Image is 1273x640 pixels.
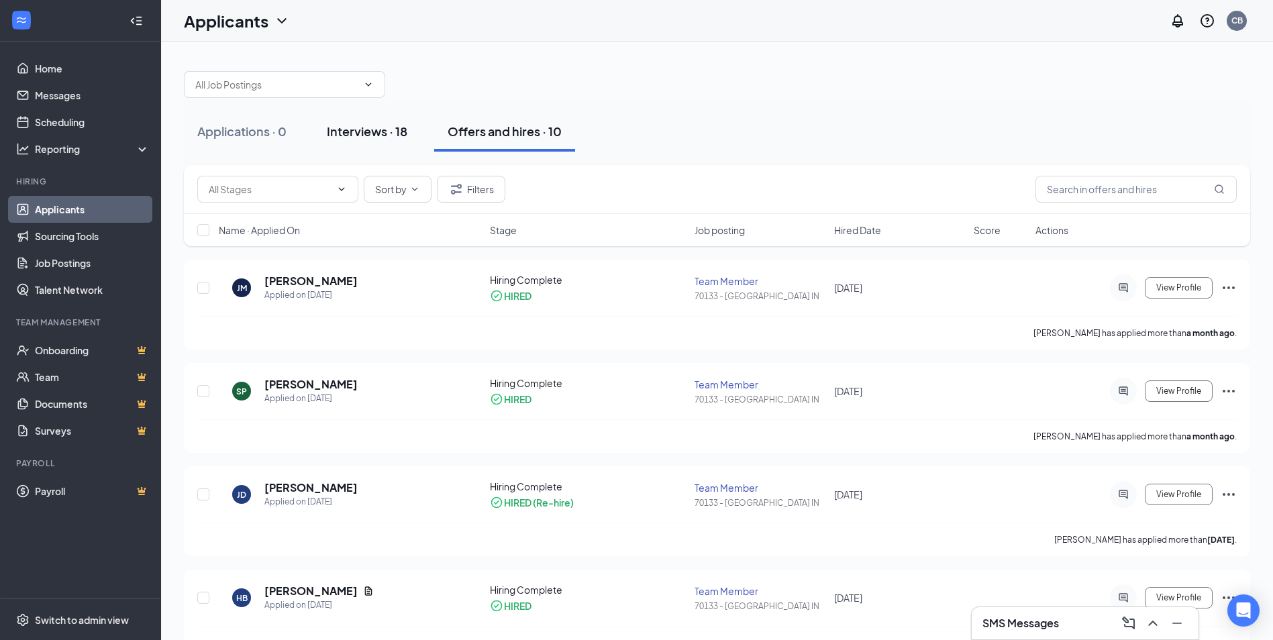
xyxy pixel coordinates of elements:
[1207,535,1235,545] b: [DATE]
[327,123,407,140] div: Interviews · 18
[490,289,503,303] svg: CheckmarkCircle
[35,82,150,109] a: Messages
[237,489,246,500] div: JD
[504,496,574,509] div: HIRED (Re-hire)
[1221,280,1237,296] svg: Ellipses
[1035,176,1237,203] input: Search in offers and hires
[16,176,147,187] div: Hiring
[1035,223,1068,237] span: Actions
[834,385,862,397] span: [DATE]
[834,223,881,237] span: Hired Date
[35,337,150,364] a: OnboardingCrown
[1145,615,1161,631] svg: ChevronUp
[1221,486,1237,502] svg: Ellipses
[695,497,826,509] div: 70133 - [GEOGRAPHIC_DATA] IN
[35,390,150,417] a: DocumentsCrown
[35,109,150,136] a: Scheduling
[834,282,862,294] span: [DATE]
[15,13,28,27] svg: WorkstreamLogo
[264,480,358,495] h5: [PERSON_NAME]
[274,13,290,29] svg: ChevronDown
[1221,383,1237,399] svg: Ellipses
[264,274,358,288] h5: [PERSON_NAME]
[974,223,1001,237] span: Score
[1186,328,1235,338] b: a month ago
[448,123,562,140] div: Offers and hires · 10
[695,274,826,288] div: Team Member
[1145,277,1213,299] button: View Profile
[237,282,247,294] div: JM
[504,289,531,303] div: HIRED
[1156,490,1201,499] span: View Profile
[219,223,300,237] span: Name · Applied On
[35,364,150,390] a: TeamCrown
[16,317,147,328] div: Team Management
[490,496,503,509] svg: CheckmarkCircle
[16,458,147,469] div: Payroll
[448,181,464,197] svg: Filter
[35,276,150,303] a: Talent Network
[16,613,30,627] svg: Settings
[1033,431,1237,442] p: [PERSON_NAME] has applied more than .
[363,79,374,90] svg: ChevronDown
[695,394,826,405] div: 70133 - [GEOGRAPHIC_DATA] IN
[1145,484,1213,505] button: View Profile
[35,613,129,627] div: Switch to admin view
[834,488,862,500] span: [DATE]
[490,376,687,390] div: Hiring Complete
[409,184,420,195] svg: ChevronDown
[695,378,826,391] div: Team Member
[336,184,347,195] svg: ChevronDown
[1231,15,1243,26] div: CB
[264,377,358,392] h5: [PERSON_NAME]
[504,599,531,612] div: HIRED
[695,584,826,598] div: Team Member
[1118,612,1139,634] button: ComposeMessage
[35,55,150,82] a: Home
[35,250,150,276] a: Job Postings
[195,77,358,92] input: All Job Postings
[1115,489,1131,500] svg: ActiveChat
[437,176,505,203] button: Filter Filters
[1156,593,1201,602] span: View Profile
[1214,184,1225,195] svg: MagnifyingGlass
[184,9,268,32] h1: Applicants
[490,583,687,596] div: Hiring Complete
[35,478,150,504] a: PayrollCrown
[695,290,826,302] div: 70133 - [GEOGRAPHIC_DATA] IN
[1054,534,1237,545] p: [PERSON_NAME] has applied more than .
[1199,13,1215,29] svg: QuestionInfo
[504,392,531,406] div: HIRED
[490,273,687,286] div: Hiring Complete
[1221,590,1237,606] svg: Ellipses
[1227,594,1260,627] div: Open Intercom Messenger
[1142,612,1164,634] button: ChevronUp
[1121,615,1137,631] svg: ComposeMessage
[264,495,358,509] div: Applied on [DATE]
[35,223,150,250] a: Sourcing Tools
[695,600,826,612] div: 70133 - [GEOGRAPHIC_DATA] IN
[1033,327,1237,339] p: [PERSON_NAME] has applied more than .
[1166,612,1188,634] button: Minimize
[1115,282,1131,293] svg: ActiveChat
[363,586,374,596] svg: Document
[375,184,407,194] span: Sort by
[1115,386,1131,396] svg: ActiveChat
[364,176,431,203] button: Sort byChevronDown
[490,223,517,237] span: Stage
[982,616,1059,631] h3: SMS Messages
[35,196,150,223] a: Applicants
[490,599,503,612] svg: CheckmarkCircle
[236,592,248,604] div: HB
[1145,587,1213,608] button: View Profile
[264,598,374,612] div: Applied on [DATE]
[490,480,687,493] div: Hiring Complete
[16,142,30,156] svg: Analysis
[1156,283,1201,292] span: View Profile
[695,223,745,237] span: Job posting
[1145,380,1213,402] button: View Profile
[695,481,826,494] div: Team Member
[197,123,287,140] div: Applications · 0
[1169,615,1185,631] svg: Minimize
[35,142,150,156] div: Reporting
